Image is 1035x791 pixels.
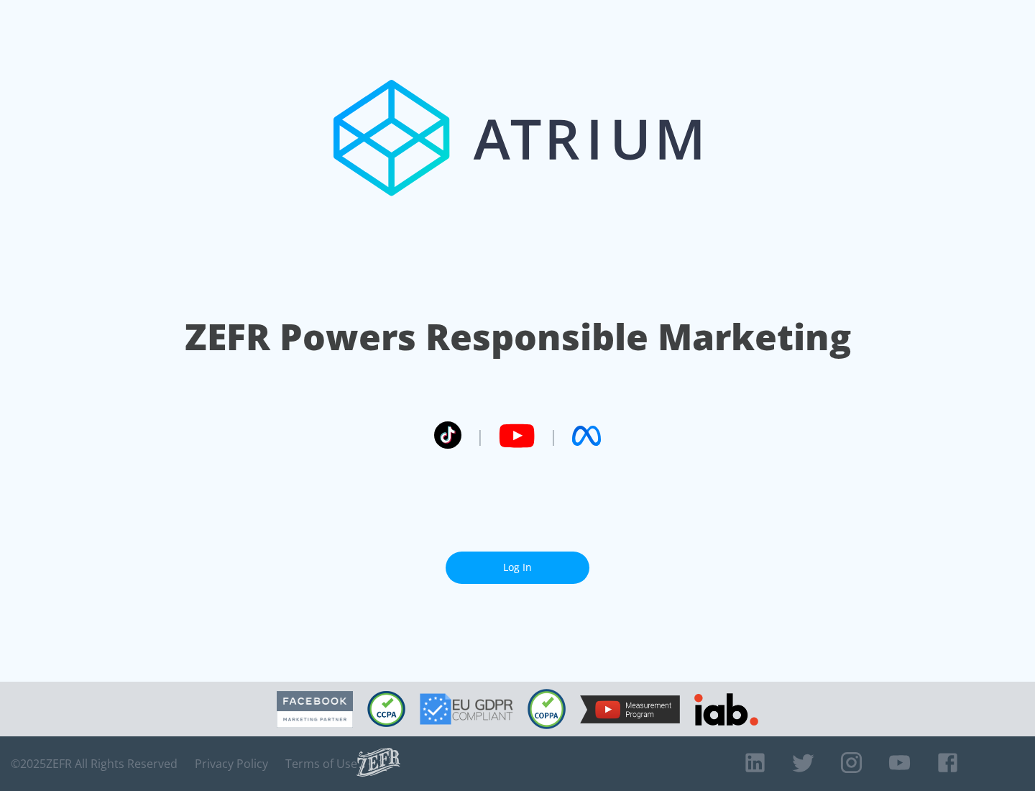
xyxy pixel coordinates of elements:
a: Privacy Policy [195,756,268,771]
a: Log In [446,552,589,584]
img: Facebook Marketing Partner [277,691,353,728]
img: COPPA Compliant [528,689,566,729]
h1: ZEFR Powers Responsible Marketing [185,312,851,362]
span: | [549,425,558,447]
img: CCPA Compliant [367,691,405,727]
img: YouTube Measurement Program [580,695,680,723]
img: GDPR Compliant [420,693,513,725]
span: | [476,425,484,447]
span: © 2025 ZEFR All Rights Reserved [11,756,178,771]
a: Terms of Use [285,756,357,771]
img: IAB [694,693,758,726]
